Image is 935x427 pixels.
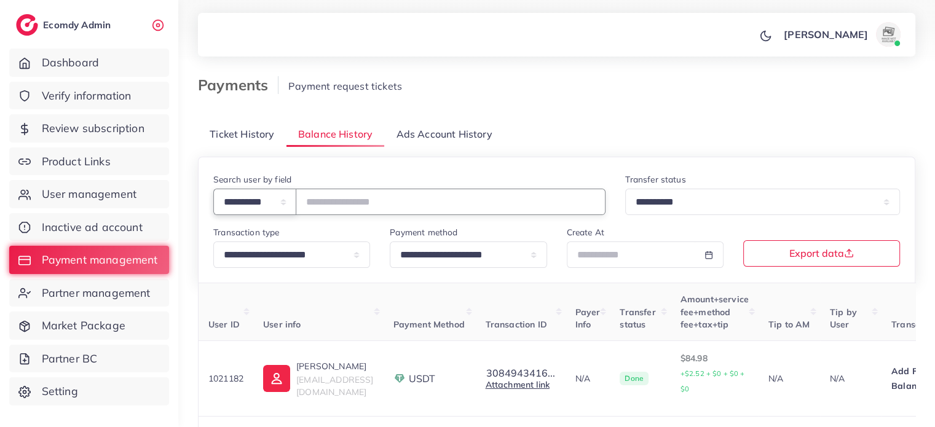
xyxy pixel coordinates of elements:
button: Export data [743,240,900,267]
span: Partner BC [42,351,98,367]
p: N/A [830,371,872,386]
h2: Ecomdy Admin [43,19,114,31]
span: Product Links [42,154,111,170]
span: Inactive ad account [42,219,143,235]
p: [PERSON_NAME] [784,27,868,42]
p: $84.98 [681,351,749,396]
img: ic-user-info.36bf1079.svg [263,365,290,392]
span: Market Package [42,318,125,334]
label: Payment method [390,226,457,238]
a: Partner BC [9,345,169,373]
span: Payment Method [393,319,465,330]
a: Payment management [9,246,169,274]
span: Partner management [42,285,151,301]
a: Product Links [9,147,169,176]
a: Market Package [9,311,169,340]
span: Payment management [42,252,158,268]
a: Attachment link [486,379,550,390]
span: User ID [208,319,240,330]
small: +$2.52 + $0 + $0 + $0 [681,369,745,393]
span: User management [42,186,136,202]
p: N/A [575,371,601,386]
img: payment [393,372,406,385]
a: logoEcomdy Admin [16,14,114,36]
span: Review subscription [42,120,144,136]
span: Done [620,372,649,385]
span: USDT [409,372,436,386]
a: Inactive ad account [9,213,169,241]
span: Setting [42,383,78,399]
span: Balance History [298,127,373,141]
label: Transfer status [625,173,685,186]
img: logo [16,14,38,36]
a: User management [9,180,169,208]
a: Partner management [9,279,169,307]
span: Amount+service fee+method fee+tax+tip [681,294,749,330]
span: User info [263,319,301,330]
span: [EMAIL_ADDRESS][DOMAIN_NAME] [296,374,373,398]
span: Ticket History [210,127,274,141]
span: Verify information [42,88,132,104]
label: Search user by field [213,173,291,186]
span: Dashboard [42,55,99,71]
p: N/A [768,371,810,386]
label: Transaction type [213,226,280,238]
a: Review subscription [9,114,169,143]
a: Verify information [9,82,169,110]
button: 3084943416... [486,367,556,378]
a: [PERSON_NAME]avatar [777,22,905,47]
span: Payer Info [575,307,601,330]
h3: Payments [198,76,278,94]
span: Transfer status [620,307,655,330]
label: Create At [567,226,604,238]
a: Setting [9,377,169,405]
span: Tip by User [830,307,857,330]
p: [PERSON_NAME] [296,359,373,374]
span: Payment request tickets [288,80,402,92]
span: Ads Account History [396,127,492,141]
span: Tip to AM [768,319,810,330]
p: 1021182 [208,371,243,386]
img: avatar [876,22,901,47]
span: Transaction ID [486,319,547,330]
a: Dashboard [9,49,169,77]
span: Export data [789,248,854,258]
